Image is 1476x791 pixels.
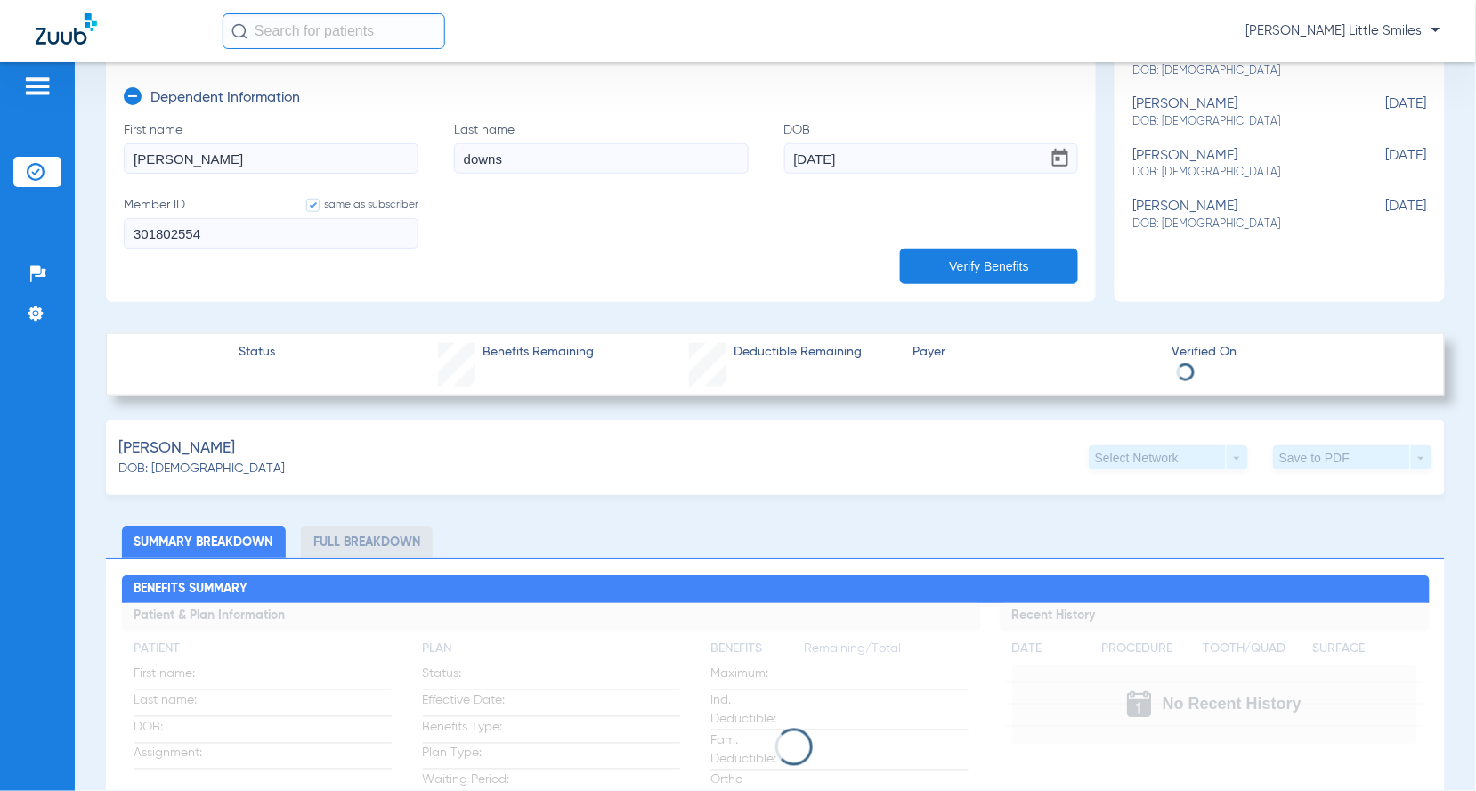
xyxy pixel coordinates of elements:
[231,23,247,39] img: Search Icon
[734,343,862,362] span: Deductible Remaining
[301,526,433,558] li: Full Breakdown
[1132,63,1338,79] span: DOB: [DEMOGRAPHIC_DATA]
[124,218,418,249] input: Member IDsame as subscriber
[1246,22,1440,40] span: [PERSON_NAME] Little Smiles
[288,196,418,214] label: same as subscriber
[1042,141,1078,176] button: Open calendar
[784,121,1079,174] label: DOB
[36,13,97,45] img: Zuub Logo
[1132,216,1338,232] span: DOB: [DEMOGRAPHIC_DATA]
[23,76,52,97] img: hamburger-icon
[122,575,1430,604] h2: Benefits Summary
[454,143,749,174] input: Last name
[1132,165,1338,181] span: DOB: [DEMOGRAPHIC_DATA]
[124,143,418,174] input: First name
[1132,199,1338,232] div: [PERSON_NAME]
[122,526,286,558] li: Summary Breakdown
[118,460,285,478] span: DOB: [DEMOGRAPHIC_DATA]
[239,343,275,362] span: Status
[124,121,418,174] label: First name
[900,249,1078,284] button: Verify Benefits
[1338,148,1427,181] span: [DATE]
[124,196,418,249] label: Member ID
[454,121,749,174] label: Last name
[223,13,445,49] input: Search for patients
[1132,114,1338,130] span: DOB: [DEMOGRAPHIC_DATA]
[1338,96,1427,129] span: [DATE]
[1338,199,1427,232] span: [DATE]
[150,90,300,108] h3: Dependent Information
[1132,148,1338,181] div: [PERSON_NAME]
[912,343,1156,362] span: Payer
[1172,343,1416,362] span: Verified On
[483,343,595,362] span: Benefits Remaining
[1132,96,1338,129] div: [PERSON_NAME]
[784,143,1079,174] input: DOBOpen calendar
[1387,705,1476,791] iframe: Chat Widget
[118,437,235,460] span: [PERSON_NAME]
